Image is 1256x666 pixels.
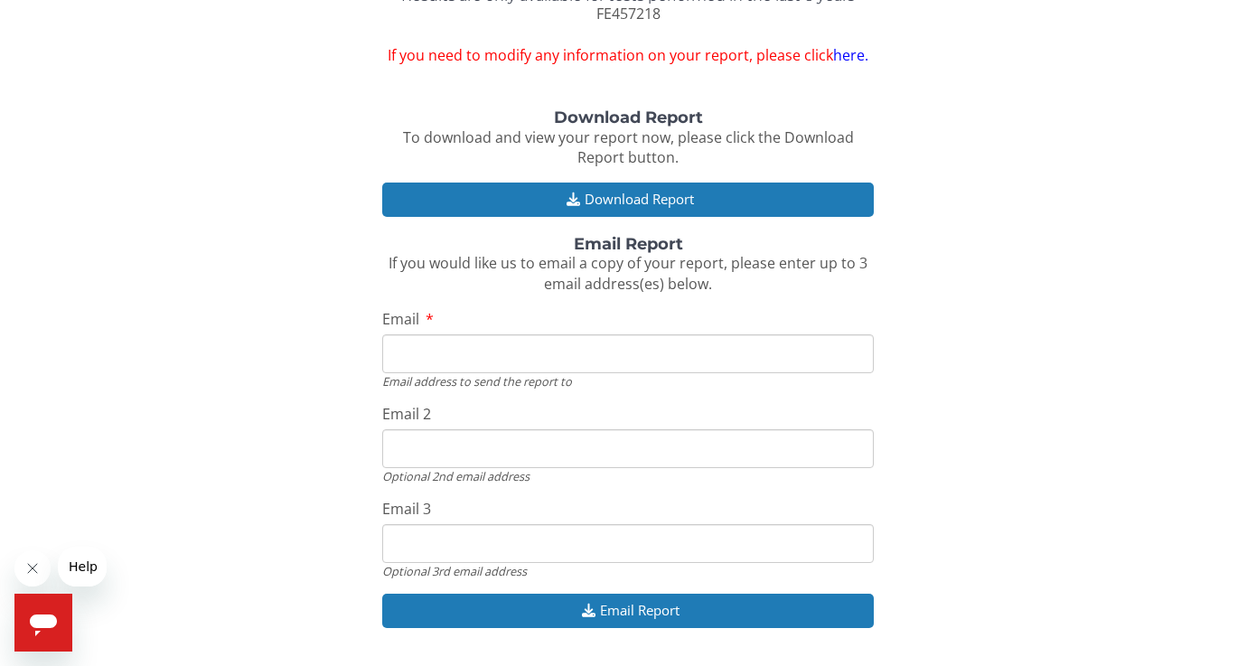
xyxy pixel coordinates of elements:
[382,183,874,216] button: Download Report
[14,594,72,652] iframe: Button to launch messaging window
[403,127,854,168] span: To download and view your report now, please click the Download Report button.
[596,4,661,23] span: FE457218
[554,108,703,127] strong: Download Report
[58,547,107,586] iframe: Message from company
[574,234,683,254] strong: Email Report
[382,45,874,66] span: If you need to modify any information on your report, please click
[14,550,51,586] iframe: Close message
[382,404,431,424] span: Email 2
[382,499,431,519] span: Email 3
[382,309,419,329] span: Email
[382,563,874,579] div: Optional 3rd email address
[382,468,874,484] div: Optional 2nd email address
[382,594,874,627] button: Email Report
[382,373,874,389] div: Email address to send the report to
[833,45,868,65] a: here.
[389,253,867,294] span: If you would like us to email a copy of your report, please enter up to 3 email address(es) below.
